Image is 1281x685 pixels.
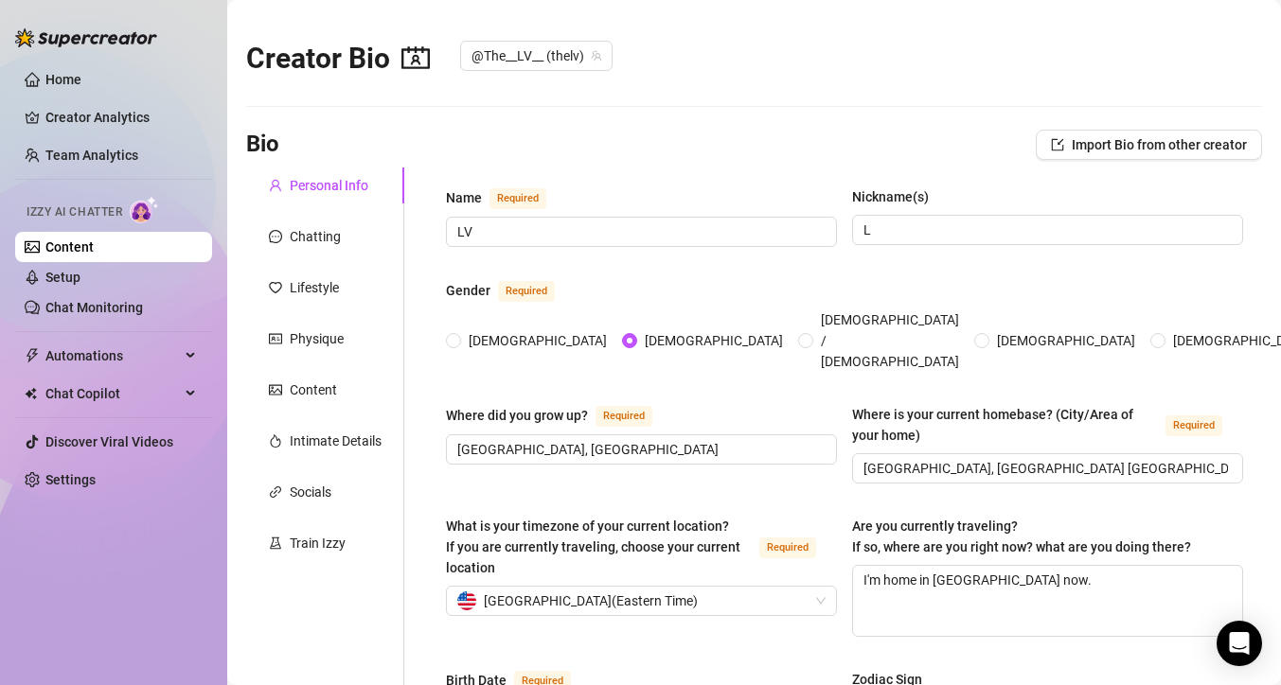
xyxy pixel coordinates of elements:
[290,328,344,349] div: Physique
[1036,130,1262,160] button: Import Bio from other creator
[863,220,1228,240] input: Nickname(s)
[290,379,337,400] div: Content
[25,387,37,400] img: Chat Copilot
[1072,137,1247,152] span: Import Bio from other creator
[852,404,1243,446] label: Where is your current homebase? (City/Area of your home)
[45,102,197,132] a: Creator Analytics
[246,130,279,160] h3: Bio
[852,186,942,207] label: Nickname(s)
[269,179,282,192] span: user
[45,300,143,315] a: Chat Monitoring
[446,405,588,426] div: Where did you grow up?
[852,404,1158,446] div: Where is your current homebase? (City/Area of your home)
[27,203,122,221] span: Izzy AI Chatter
[269,485,282,499] span: link
[457,221,822,242] input: Name
[290,277,339,298] div: Lifestyle
[45,434,173,449] a: Discover Viral Videos
[446,404,673,427] label: Where did you grow up?
[45,270,80,285] a: Setup
[1051,138,1064,151] span: import
[637,330,791,351] span: [DEMOGRAPHIC_DATA]
[446,187,482,208] div: Name
[446,518,740,575] span: What is your timezone of your current location? If you are currently traveling, choose your curre...
[446,186,567,209] label: Name
[15,28,157,47] img: logo-BBDzfeDw.svg
[290,226,341,247] div: Chatting
[269,434,282,448] span: fire
[863,458,1228,479] input: Where is your current homebase? (City/Area of your home)
[269,536,282,550] span: experiment
[269,281,282,294] span: heart
[401,44,430,72] span: contacts
[246,41,430,77] h2: Creator Bio
[759,537,816,558] span: Required
[269,332,282,345] span: idcard
[1217,621,1262,666] div: Open Intercom Messenger
[446,280,490,301] div: Gender
[130,196,159,223] img: AI Chatter
[596,406,652,427] span: Required
[853,566,1242,636] textarea: I'm home in [GEOGRAPHIC_DATA] now.
[290,430,382,451] div: Intimate Details
[45,72,81,87] a: Home
[269,383,282,396] span: picture
[25,348,40,363] span: thunderbolt
[290,175,368,196] div: Personal Info
[591,50,602,61] span: team
[290,482,331,502] div: Socials
[269,230,282,243] span: message
[989,330,1143,351] span: [DEMOGRAPHIC_DATA]
[45,239,94,255] a: Content
[489,188,546,209] span: Required
[852,186,929,207] div: Nickname(s)
[446,279,576,302] label: Gender
[484,587,698,615] span: [GEOGRAPHIC_DATA] ( Eastern Time )
[45,472,96,487] a: Settings
[45,148,138,163] a: Team Analytics
[813,309,967,372] span: [DEMOGRAPHIC_DATA] / [DEMOGRAPHIC_DATA]
[457,439,822,460] input: Where did you grow up?
[461,330,614,351] span: [DEMOGRAPHIC_DATA]
[471,42,601,70] span: @The__LV__ (thelv)
[852,518,1191,554] span: Are you currently traveling? If so, where are you right now? what are you doing there?
[290,533,346,553] div: Train Izzy
[457,591,476,610] img: us
[498,281,555,302] span: Required
[1165,415,1222,436] span: Required
[45,341,180,371] span: Automations
[45,378,180,409] span: Chat Copilot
